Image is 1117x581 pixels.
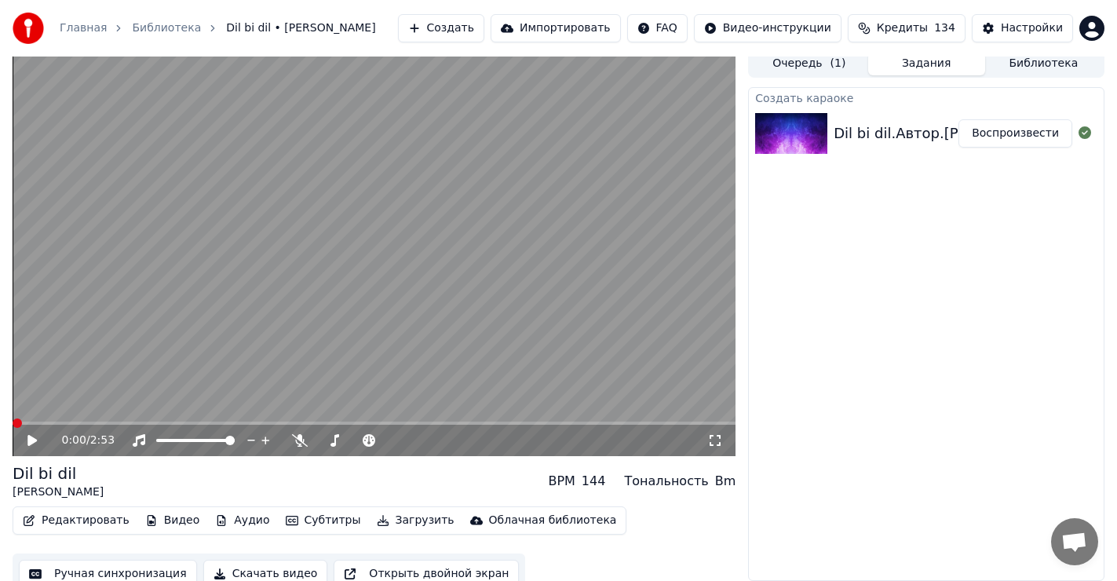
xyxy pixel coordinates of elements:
[1051,518,1098,565] div: Открытый чат
[830,56,846,71] span: ( 1 )
[90,433,115,448] span: 2:53
[62,433,86,448] span: 0:00
[209,510,276,532] button: Аудио
[972,14,1073,42] button: Настройки
[139,510,206,532] button: Видео
[1001,20,1063,36] div: Настройки
[491,14,621,42] button: Импортировать
[582,472,606,491] div: 144
[749,88,1104,107] div: Создать караоке
[226,20,375,36] span: Dil bi dil • [PERSON_NAME]
[868,53,985,75] button: Задания
[958,119,1072,148] button: Воспроизвести
[489,513,617,528] div: Облачная библиотека
[62,433,100,448] div: /
[16,510,136,532] button: Редактировать
[934,20,955,36] span: 134
[60,20,376,36] nav: breadcrumb
[627,14,688,42] button: FAQ
[132,20,201,36] a: Библиотека
[848,14,966,42] button: Кредиты134
[834,122,1061,144] div: Dil bi dil.Автор.[PERSON_NAME]
[13,13,44,44] img: youka
[13,484,104,500] div: [PERSON_NAME]
[624,472,708,491] div: Тональность
[60,20,107,36] a: Главная
[877,20,928,36] span: Кредиты
[694,14,841,42] button: Видео-инструкции
[371,510,461,532] button: Загрузить
[548,472,575,491] div: BPM
[750,53,867,75] button: Очередь
[279,510,367,532] button: Субтитры
[985,53,1102,75] button: Библиотека
[715,472,736,491] div: Bm
[398,14,484,42] button: Создать
[13,462,104,484] div: Dil bi dil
